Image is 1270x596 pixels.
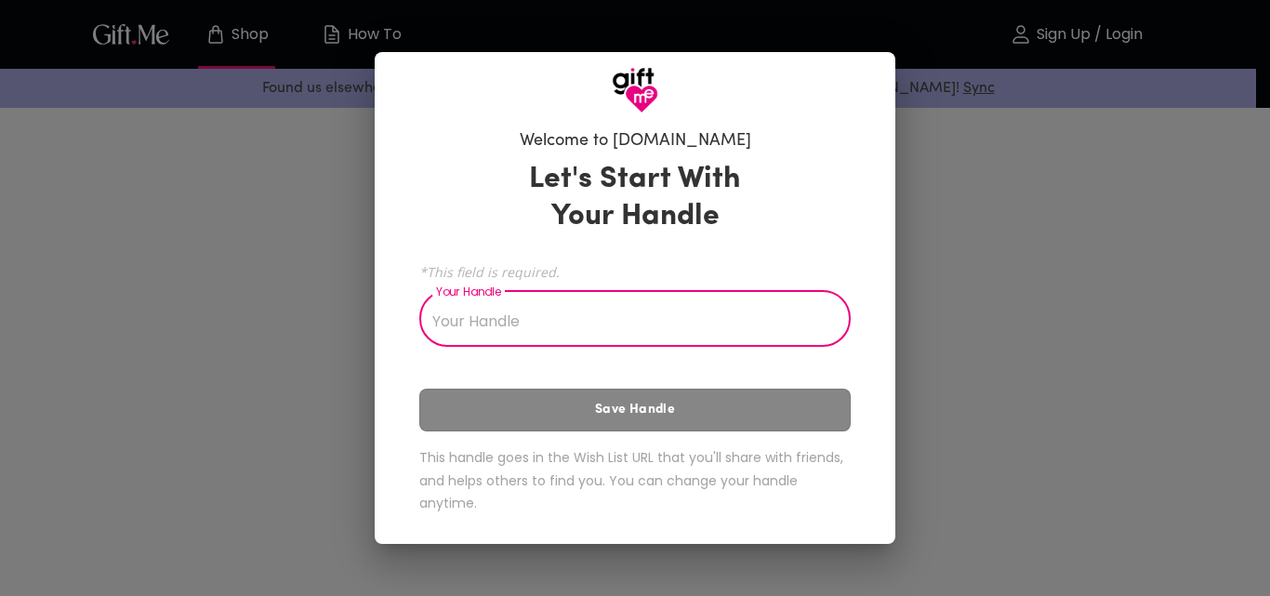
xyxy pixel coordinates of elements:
[419,263,851,281] span: *This field is required.
[612,67,658,113] img: GiftMe Logo
[419,446,851,515] h6: This handle goes in the Wish List URL that you'll share with friends, and helps others to find yo...
[506,161,764,235] h3: Let's Start With Your Handle
[520,130,751,152] h6: Welcome to [DOMAIN_NAME]
[419,295,830,347] input: Your Handle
